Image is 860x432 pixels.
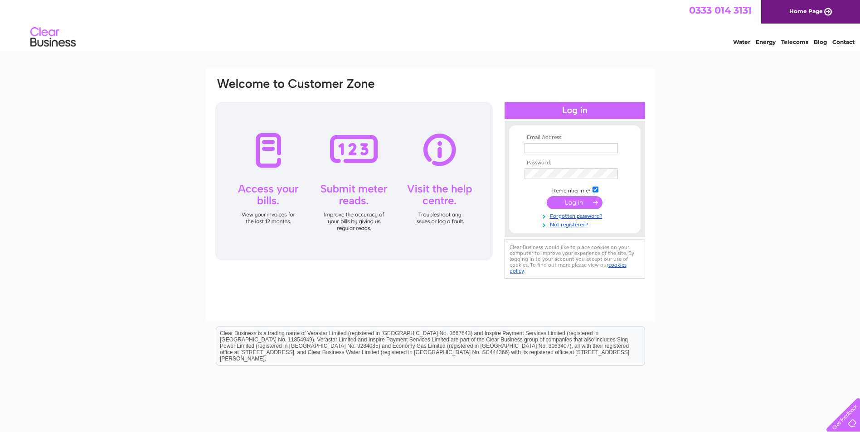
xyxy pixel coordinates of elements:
[781,38,808,45] a: Telecoms
[525,211,627,220] a: Forgotten password?
[547,196,602,209] input: Submit
[814,38,827,45] a: Blog
[733,38,750,45] a: Water
[30,24,76,51] img: logo.png
[510,262,627,274] a: cookies policy
[505,240,645,279] div: Clear Business would like to place cookies on your computer to improve your experience of the sit...
[756,38,776,45] a: Energy
[522,185,627,194] td: Remember me?
[832,38,855,45] a: Contact
[522,134,627,141] th: Email Address:
[525,220,627,228] a: Not registered?
[689,5,752,16] a: 0333 014 3131
[522,160,627,166] th: Password:
[216,5,645,44] div: Clear Business is a trading name of Verastar Limited (registered in [GEOGRAPHIC_DATA] No. 3667643...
